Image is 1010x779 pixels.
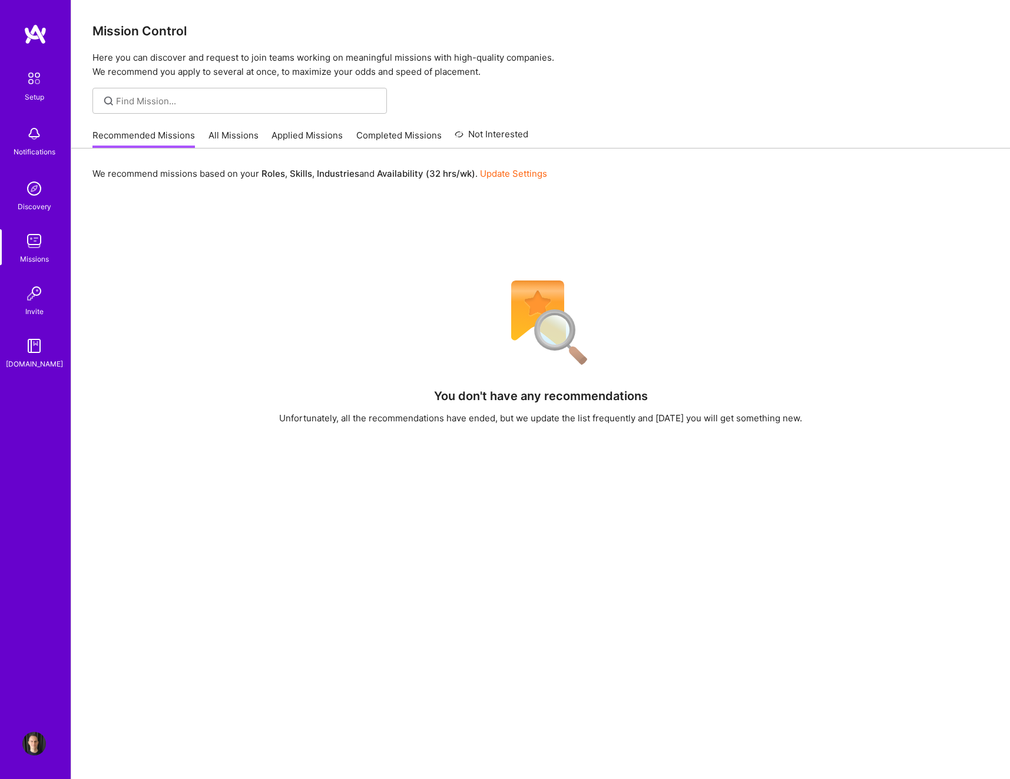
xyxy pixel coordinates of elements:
div: Missions [20,253,49,265]
b: Skills [290,168,312,179]
img: teamwork [22,229,46,253]
input: Find Mission... [116,95,378,107]
i: icon SearchGrey [102,94,115,108]
img: logo [24,24,47,45]
p: Here you can discover and request to join teams working on meaningful missions with high-quality ... [92,51,989,79]
div: Unfortunately, all the recommendations have ended, but we update the list frequently and [DATE] y... [279,412,802,424]
div: [DOMAIN_NAME] [6,358,63,370]
a: Not Interested [455,127,528,148]
img: bell [22,122,46,146]
a: All Missions [208,129,259,148]
div: Notifications [14,146,55,158]
img: Invite [22,282,46,305]
div: Discovery [18,200,51,213]
a: Recommended Missions [92,129,195,148]
a: Applied Missions [271,129,343,148]
img: discovery [22,177,46,200]
img: User Avatar [22,732,46,755]
a: User Avatar [19,732,49,755]
div: Setup [25,91,44,103]
img: No Results [491,273,591,373]
div: Invite [25,305,44,318]
b: Roles [261,168,285,179]
h3: Mission Control [92,24,989,38]
a: Update Settings [480,168,547,179]
b: Industries [317,168,359,179]
img: setup [22,66,47,91]
img: guide book [22,334,46,358]
p: We recommend missions based on your , , and . [92,167,547,180]
h4: You don't have any recommendations [434,389,648,403]
a: Completed Missions [356,129,442,148]
b: Availability (32 hrs/wk) [377,168,475,179]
